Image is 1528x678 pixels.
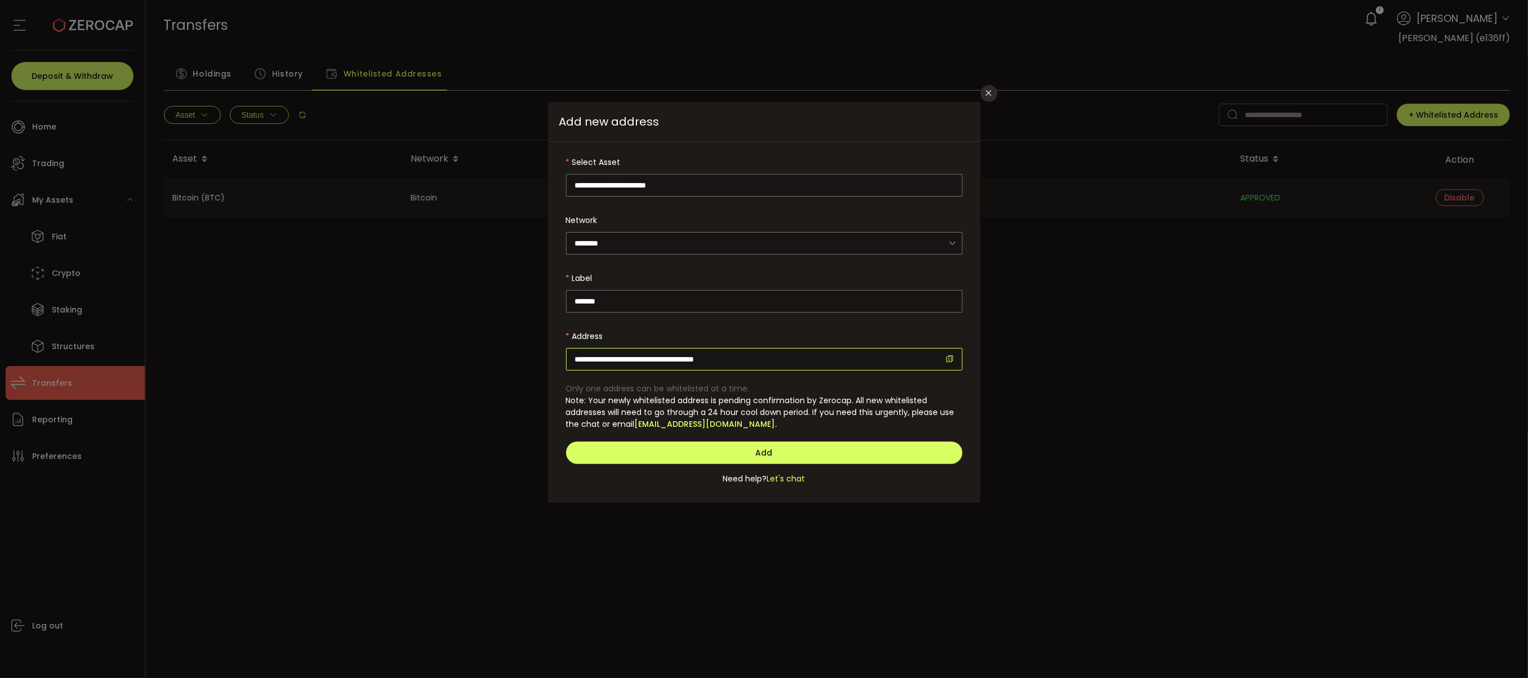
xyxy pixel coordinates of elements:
span: Only one address can be whitelisted at a time. [566,383,750,394]
span: Note: Your newly whitelisted address is pending confirmation by Zerocap. All new whitelisted addr... [566,395,955,430]
a: [EMAIL_ADDRESS][DOMAIN_NAME]. [635,418,777,430]
span: Let's chat [767,473,805,485]
div: dialog [548,102,981,503]
span: Need help? [723,473,767,485]
span: Add [756,447,773,458]
iframe: Chat Widget [1472,624,1528,678]
button: Close [981,85,997,102]
button: Add [566,441,963,464]
span: Add new address [548,102,981,142]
